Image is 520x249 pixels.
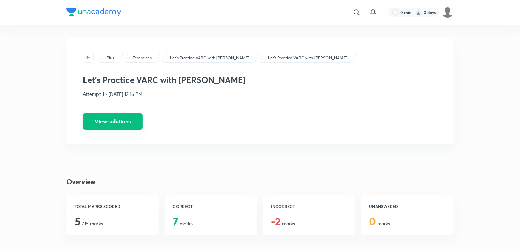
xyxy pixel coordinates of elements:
img: Company Logo [66,8,121,16]
img: Anish Raj [442,6,454,18]
p: Plus [107,55,114,61]
h4: Overview [66,177,454,187]
h6: UNANSWERED [369,203,445,209]
a: Test series [132,55,153,61]
p: Let's Practice VARC with [PERSON_NAME] [170,55,249,61]
a: Let's Practice VARC with [PERSON_NAME] [169,55,251,61]
p: Attempt 1 • [DATE] 12:16 PM [83,90,437,98]
h3: Let's Practice VARC with [PERSON_NAME] [83,75,437,85]
p: Test series [133,55,152,61]
span: 5 [75,214,81,229]
img: streak [415,9,422,16]
span: marks [271,220,295,227]
h6: CORRECT [173,203,249,209]
p: Let's Practice VARC with [PERSON_NAME] [268,55,347,61]
button: View solutions [83,113,143,130]
h6: TOTAL MARKS SCORED [75,203,151,209]
h6: INCORRECT [271,203,347,209]
a: Plus [106,55,116,61]
span: marks [369,220,390,227]
span: marks [173,220,193,227]
span: /15 marks [75,220,103,227]
span: 0 [369,214,376,229]
a: Let's Practice VARC with [PERSON_NAME] [267,55,349,61]
span: 7 [173,214,178,229]
span: -2 [271,214,281,229]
